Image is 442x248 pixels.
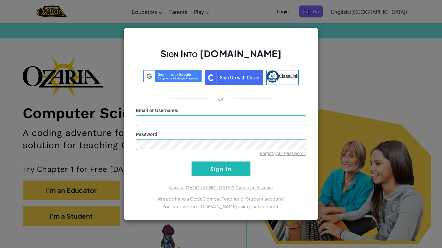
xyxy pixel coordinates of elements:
img: classlink-logo-small.png [267,70,279,83]
span: Email or Username [136,108,177,113]
label: : [136,107,179,114]
p: or [218,95,224,102]
img: clever_sso_button@2x.png [205,70,263,85]
p: Already have a CodeCombat Teacher or Student account? [136,195,306,202]
p: You can sign into [DOMAIN_NAME] using that account. [136,202,306,210]
h2: Sign Into [DOMAIN_NAME] [136,47,306,66]
span: ClassLink [279,74,299,79]
img: log-in-google-sso.svg [143,70,202,82]
span: Password [136,132,157,137]
a: Forgot your password? [260,151,306,156]
input: Sign In [192,161,250,176]
a: New to [GEOGRAPHIC_DATA]? Create an Account [169,185,273,190]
